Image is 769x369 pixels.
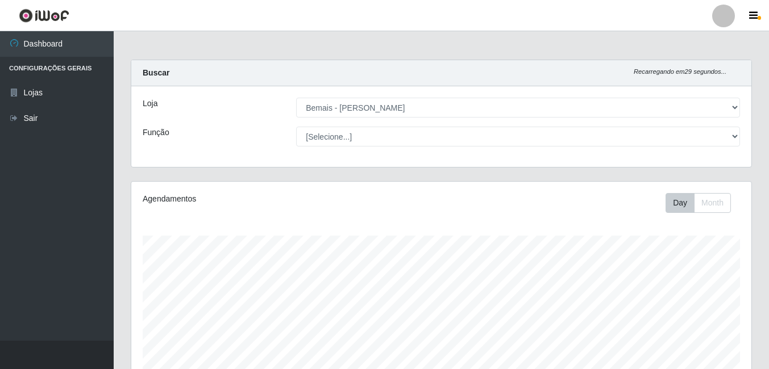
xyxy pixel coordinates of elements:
[666,193,695,213] button: Day
[143,98,157,110] label: Loja
[143,68,169,77] strong: Buscar
[634,68,726,75] i: Recarregando em 29 segundos...
[19,9,69,23] img: CoreUI Logo
[143,127,169,139] label: Função
[666,193,731,213] div: First group
[143,193,381,205] div: Agendamentos
[694,193,731,213] button: Month
[666,193,740,213] div: Toolbar with button groups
